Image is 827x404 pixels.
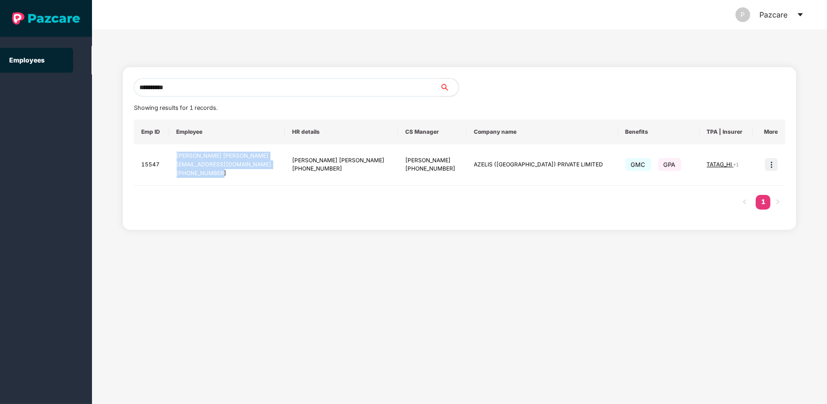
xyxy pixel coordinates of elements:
[466,144,618,186] td: AZELIS ([GEOGRAPHIC_DATA]) PRIVATE LIMITED
[405,156,459,165] div: [PERSON_NAME]
[797,11,804,18] span: caret-down
[169,119,285,144] th: Employee
[737,195,752,210] li: Previous Page
[177,160,278,169] div: [EMAIL_ADDRESS][DOMAIN_NAME]
[770,195,785,210] li: Next Page
[405,165,459,173] div: [PHONE_NUMBER]
[134,119,169,144] th: Emp ID
[707,161,734,168] span: TATAG_HI
[737,195,752,210] button: left
[734,162,739,167] span: + 1
[770,195,785,210] button: right
[440,78,459,97] button: search
[626,158,651,171] span: GMC
[466,119,618,144] th: Company name
[398,119,466,144] th: CS Manager
[741,7,745,22] span: P
[618,119,700,144] th: Benefits
[9,56,45,64] a: Employees
[177,152,278,160] div: [PERSON_NAME] [PERSON_NAME]
[765,158,778,171] img: icon
[177,169,278,178] div: [PHONE_NUMBER]
[756,195,770,209] a: 1
[134,104,218,111] span: Showing results for 1 records.
[292,156,391,165] div: [PERSON_NAME] [PERSON_NAME]
[285,119,398,144] th: HR details
[440,84,459,91] span: search
[134,144,169,186] td: 15547
[756,195,770,210] li: 1
[775,199,781,205] span: right
[700,119,753,144] th: TPA | Insurer
[292,165,391,173] div: [PHONE_NUMBER]
[753,119,786,144] th: More
[742,199,747,205] span: left
[658,158,681,171] span: GPA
